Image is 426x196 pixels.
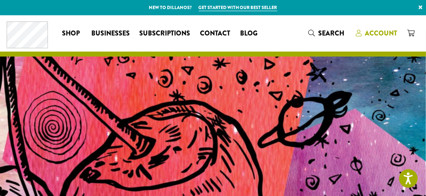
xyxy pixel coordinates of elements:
span: Subscriptions [140,28,190,39]
span: Account [365,28,397,38]
span: Shop [62,28,80,39]
span: Search [318,28,344,38]
span: Contact [200,28,231,39]
span: Blog [240,28,258,39]
a: Shop [57,27,86,40]
a: Get started with our best seller [199,4,277,11]
a: Search [303,26,351,40]
span: Businesses [91,28,130,39]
